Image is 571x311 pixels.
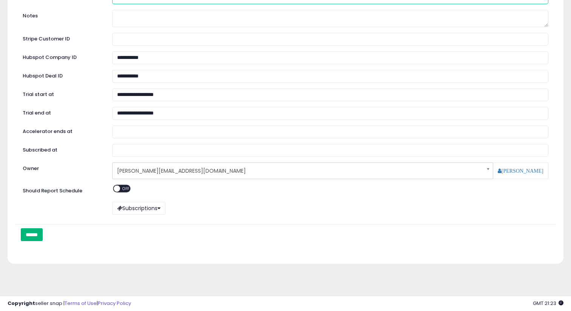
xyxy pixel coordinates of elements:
[17,88,106,98] label: Trial start at
[117,164,478,177] span: [PERSON_NAME][EMAIL_ADDRESS][DOMAIN_NAME]
[23,187,82,195] label: Should Report Schedule
[8,300,35,307] strong: Copyright
[17,107,106,117] label: Trial end at
[17,51,106,61] label: Hubspot Company ID
[17,10,106,20] label: Notes
[498,168,543,173] a: [PERSON_NAME]
[23,165,39,172] label: Owner
[533,300,563,307] span: 2025-09-13 21:23 GMT
[17,144,106,154] label: Subscribed at
[17,70,106,80] label: Hubspot Deal ID
[112,202,165,215] button: Subscriptions
[65,300,97,307] a: Terms of Use
[17,125,106,135] label: Accelerator ends at
[120,185,132,192] span: OFF
[17,33,106,43] label: Stripe Customer ID
[98,300,131,307] a: Privacy Policy
[8,300,131,307] div: seller snap | |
